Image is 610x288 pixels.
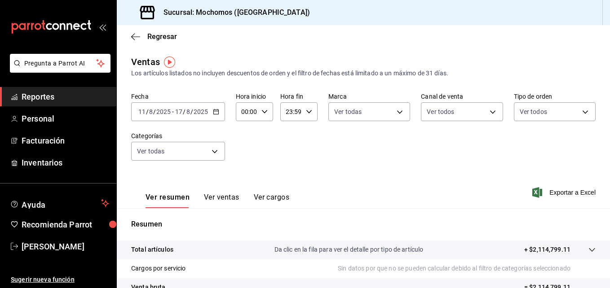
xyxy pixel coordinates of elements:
[334,107,362,116] span: Ver todas
[175,108,183,115] input: --
[22,218,109,231] span: Recomienda Parrot
[131,245,173,254] p: Total artículos
[183,108,186,115] span: /
[22,91,109,103] span: Reportes
[22,157,109,169] span: Inventarios
[22,135,109,147] span: Facturación
[190,108,193,115] span: /
[138,108,146,115] input: --
[156,7,310,18] h3: Sucursal: Mochomos ([GEOGRAPHIC_DATA])
[328,93,410,100] label: Marca
[22,240,109,253] span: [PERSON_NAME]
[146,193,190,208] button: Ver resumen
[164,57,175,68] img: Tooltip marker
[520,107,547,116] span: Ver todos
[131,93,225,100] label: Fecha
[6,65,111,74] a: Pregunta a Parrot AI
[147,32,177,41] span: Regresar
[254,193,290,208] button: Ver cargos
[172,108,174,115] span: -
[186,108,190,115] input: --
[524,245,570,254] p: + $2,114,799.11
[137,147,164,156] span: Ver todas
[193,108,208,115] input: ----
[156,108,171,115] input: ----
[10,54,111,73] button: Pregunta a Parrot AI
[131,133,225,139] label: Categorías
[236,93,273,100] label: Hora inicio
[427,107,454,116] span: Ver todos
[99,23,106,31] button: open_drawer_menu
[22,113,109,125] span: Personal
[146,108,149,115] span: /
[22,198,97,209] span: Ayuda
[131,32,177,41] button: Regresar
[204,193,239,208] button: Ver ventas
[338,264,596,273] p: Sin datos por que no se pueden calcular debido al filtro de categorías seleccionado
[149,108,153,115] input: --
[153,108,156,115] span: /
[274,245,424,254] p: Da clic en la fila para ver el detalle por tipo de artículo
[11,275,109,284] span: Sugerir nueva función
[534,187,596,198] button: Exportar a Excel
[131,219,596,230] p: Resumen
[131,264,186,273] p: Cargos por servicio
[131,55,160,69] div: Ventas
[514,93,596,100] label: Tipo de orden
[146,193,289,208] div: navigation tabs
[421,93,503,100] label: Canal de venta
[280,93,318,100] label: Hora fin
[24,59,97,68] span: Pregunta a Parrot AI
[131,69,596,78] div: Los artículos listados no incluyen descuentos de orden y el filtro de fechas está limitado a un m...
